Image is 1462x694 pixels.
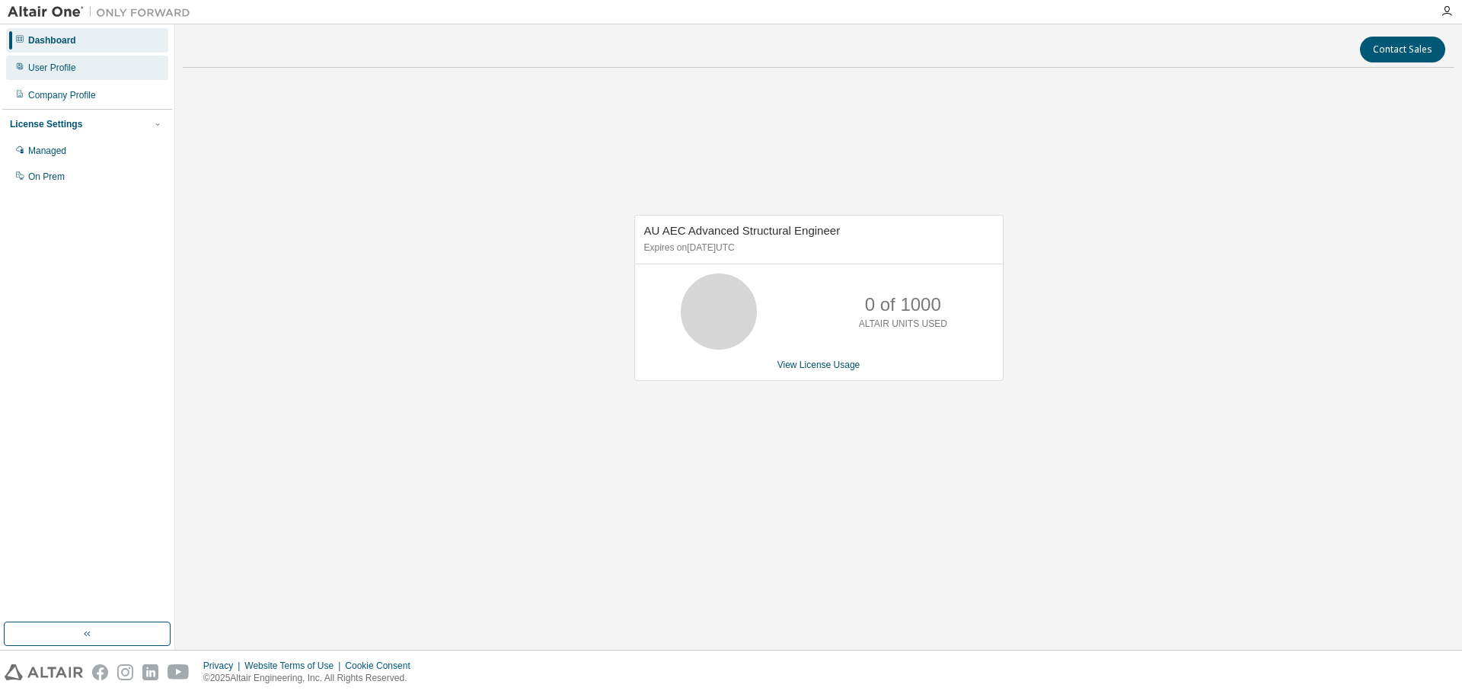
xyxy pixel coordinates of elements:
[203,672,420,685] p: © 2025 Altair Engineering, Inc. All Rights Reserved.
[92,664,108,680] img: facebook.svg
[1360,37,1445,62] button: Contact Sales
[865,292,941,318] p: 0 of 1000
[203,660,244,672] div: Privacy
[28,145,66,157] div: Managed
[168,664,190,680] img: youtube.svg
[345,660,419,672] div: Cookie Consent
[28,89,96,101] div: Company Profile
[117,664,133,680] img: instagram.svg
[28,171,65,183] div: On Prem
[8,5,198,20] img: Altair One
[28,34,76,46] div: Dashboard
[644,241,990,254] p: Expires on [DATE] UTC
[244,660,345,672] div: Website Terms of Use
[10,118,82,130] div: License Settings
[777,360,860,370] a: View License Usage
[859,318,947,331] p: ALTAIR UNITS USED
[28,62,76,74] div: User Profile
[644,224,841,237] span: AU AEC Advanced Structural Engineer
[142,664,158,680] img: linkedin.svg
[5,664,83,680] img: altair_logo.svg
